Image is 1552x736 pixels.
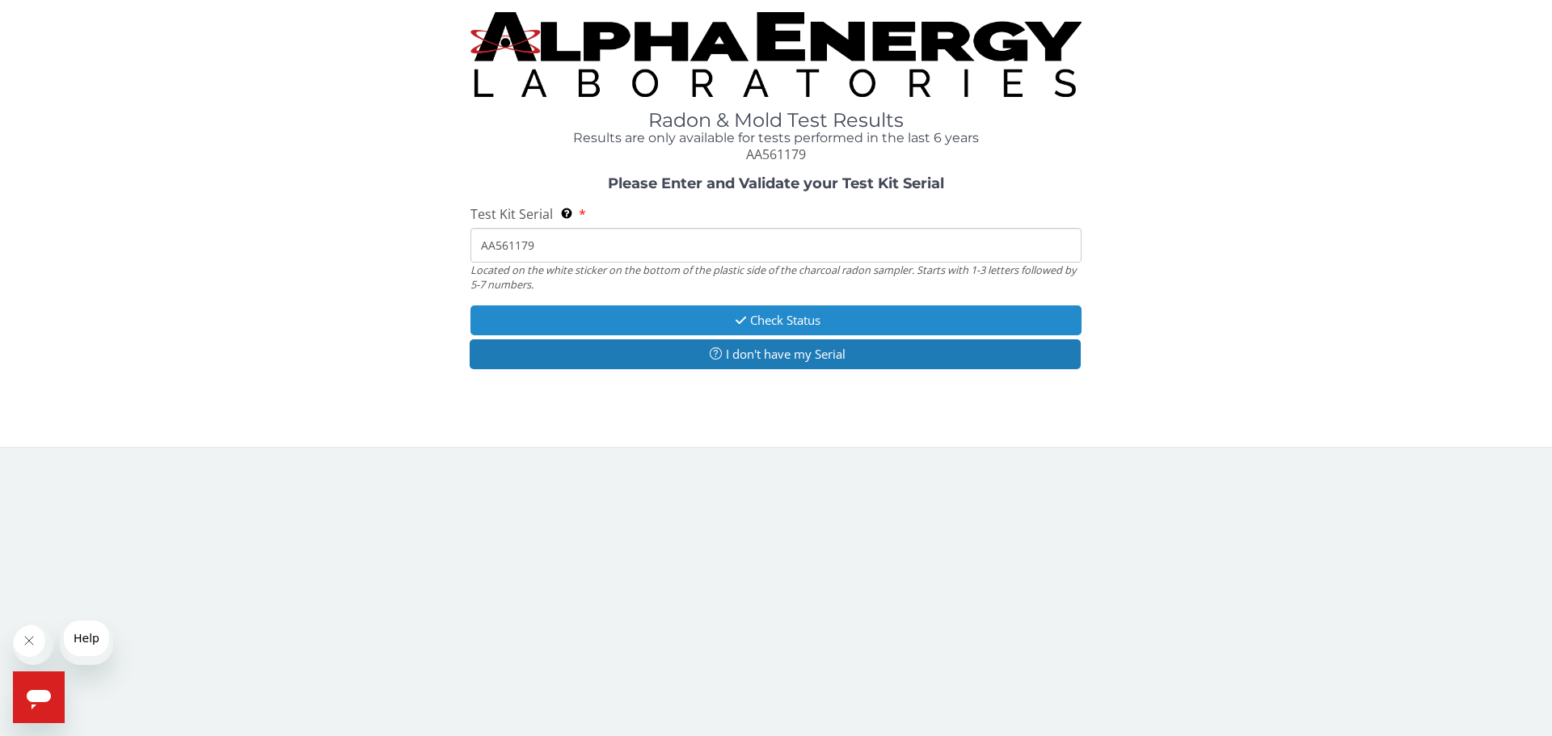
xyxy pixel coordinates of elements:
h1: Radon & Mold Test Results [470,110,1082,131]
button: Check Status [470,305,1082,335]
span: AA561179 [746,145,806,163]
div: Located on the white sticker on the bottom of the plastic side of the charcoal radon sampler. Sta... [470,263,1082,292]
h4: Results are only available for tests performed in the last 6 years [470,131,1082,145]
iframe: Button to launch messaging window [13,671,65,723]
strong: Please Enter and Validate your Test Kit Serial [608,175,944,192]
iframe: Close message [13,625,53,665]
button: I don't have my Serial [470,339,1081,369]
img: TightCrop.jpg [470,12,1082,97]
iframe: Message from company [60,620,113,665]
span: Test Kit Serial [470,205,553,223]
